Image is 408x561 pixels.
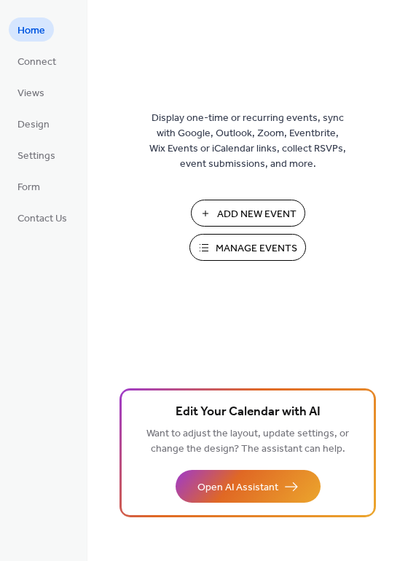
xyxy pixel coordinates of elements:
button: Add New Event [191,200,305,227]
span: Manage Events [216,241,297,256]
span: Connect [17,55,56,70]
span: Home [17,23,45,39]
a: Contact Us [9,205,76,229]
a: Connect [9,49,65,73]
button: Open AI Assistant [176,470,321,503]
span: Edit Your Calendar with AI [176,402,321,423]
span: Design [17,117,50,133]
a: Home [9,17,54,42]
a: Form [9,174,49,198]
a: Settings [9,143,64,167]
span: Views [17,86,44,101]
span: Open AI Assistant [197,480,278,495]
span: Want to adjust the layout, update settings, or change the design? The assistant can help. [146,424,349,459]
span: Form [17,180,40,195]
a: Views [9,80,53,104]
a: Design [9,111,58,136]
span: Contact Us [17,211,67,227]
button: Manage Events [189,234,306,261]
span: Display one-time or recurring events, sync with Google, Outlook, Zoom, Eventbrite, Wix Events or ... [149,111,346,172]
span: Settings [17,149,55,164]
span: Add New Event [217,207,297,222]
